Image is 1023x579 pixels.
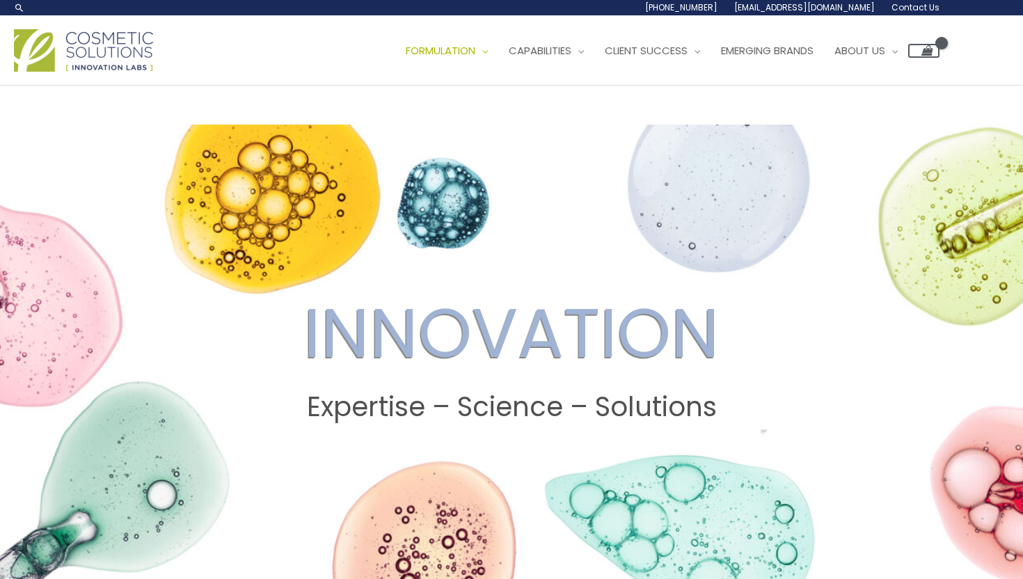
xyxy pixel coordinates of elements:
a: Search icon link [14,2,25,13]
a: Client Success [594,30,711,72]
a: Formulation [395,30,498,72]
span: Emerging Brands [721,43,814,58]
nav: Site Navigation [385,30,939,72]
img: Cosmetic Solutions Logo [14,29,153,72]
a: Emerging Brands [711,30,824,72]
h2: Expertise – Science – Solutions [13,391,1010,423]
span: Contact Us [891,1,939,13]
h2: INNOVATION [13,292,1010,374]
span: [PHONE_NUMBER] [645,1,717,13]
span: Capabilities [509,43,571,58]
a: Capabilities [498,30,594,72]
span: Formulation [406,43,475,58]
span: Client Success [605,43,688,58]
a: View Shopping Cart, empty [908,44,939,58]
span: About Us [834,43,885,58]
span: [EMAIL_ADDRESS][DOMAIN_NAME] [734,1,875,13]
a: About Us [824,30,908,72]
